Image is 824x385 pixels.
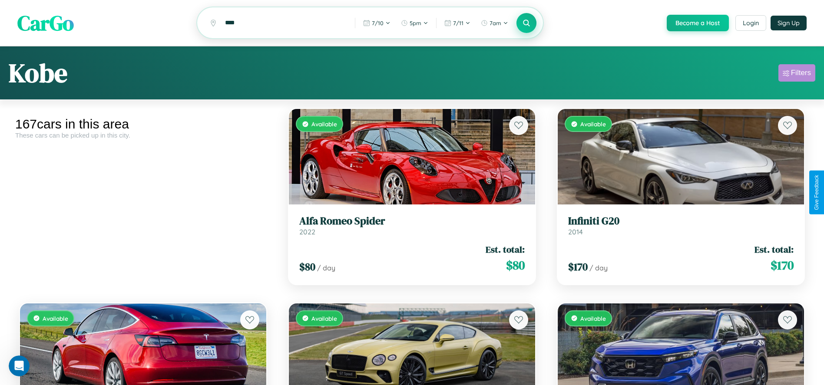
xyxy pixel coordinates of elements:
a: Infiniti G202014 [568,215,794,236]
button: 7/11 [440,16,475,30]
span: Est. total: [755,243,794,256]
span: 2022 [299,227,315,236]
span: Available [311,315,337,322]
button: 7am [477,16,513,30]
div: These cars can be picked up in this city. [15,132,271,139]
span: / day [317,263,335,272]
button: 5pm [397,16,433,30]
span: / day [589,263,608,272]
button: Filters [778,64,815,82]
span: 5pm [410,20,421,26]
span: Available [580,120,606,128]
div: Give Feedback [814,175,820,210]
span: 7 / 10 [372,20,384,26]
a: Alfa Romeo Spider2022 [299,215,525,236]
span: Est. total: [486,243,525,256]
span: 7 / 11 [453,20,463,26]
span: Available [43,315,68,322]
h1: Kobe [9,55,67,91]
div: 167 cars in this area [15,117,271,132]
span: $ 80 [506,257,525,274]
span: 2014 [568,227,583,236]
span: Available [311,120,337,128]
button: Sign Up [771,16,807,30]
div: Filters [791,69,811,77]
h3: Alfa Romeo Spider [299,215,525,227]
iframe: Intercom live chat [9,355,30,376]
span: Available [580,315,606,322]
span: $ 80 [299,260,315,274]
span: CarGo [17,9,74,37]
button: Become a Host [667,15,729,31]
button: 7/10 [359,16,395,30]
button: Login [735,15,766,31]
span: $ 170 [568,260,588,274]
span: $ 170 [771,257,794,274]
span: 7am [490,20,501,26]
h3: Infiniti G20 [568,215,794,227]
